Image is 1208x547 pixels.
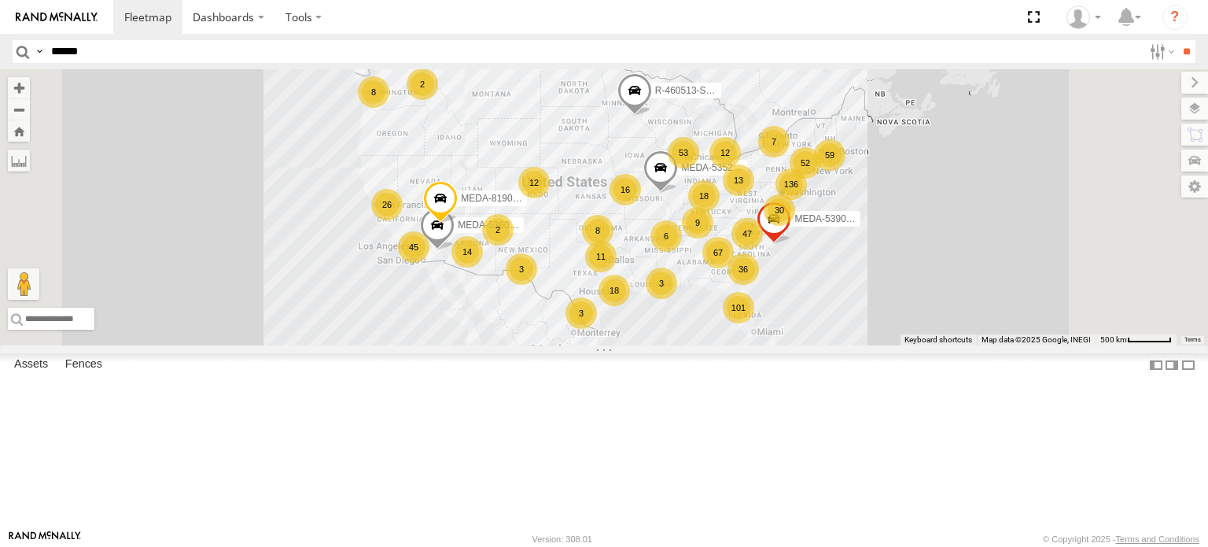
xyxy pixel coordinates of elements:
[358,76,389,108] div: 8
[482,214,514,246] div: 2
[723,164,754,196] div: 13
[585,241,617,272] div: 11
[1096,334,1177,346] button: Map Scale: 500 km per 53 pixels
[33,40,46,63] label: Search Query
[8,77,30,98] button: Zoom in
[688,180,720,212] div: 18
[506,253,537,285] div: 3
[702,237,734,268] div: 67
[794,213,875,224] span: MEDA-539001-Roll
[407,68,438,100] div: 2
[814,139,845,171] div: 59
[8,150,30,172] label: Measure
[9,531,81,547] a: Visit our Website
[1148,353,1164,376] label: Dock Summary Table to the Left
[681,162,762,173] span: MEDA-535204-Roll
[1162,5,1188,30] i: ?
[682,207,713,238] div: 9
[1043,534,1199,544] div: © Copyright 2025 -
[610,174,641,205] div: 16
[727,253,759,285] div: 36
[668,137,699,168] div: 53
[1144,40,1177,63] label: Search Filter Options
[790,147,821,179] div: 52
[461,193,542,204] span: MEDA-819066-Roll
[981,335,1091,344] span: Map data ©2025 Google, INEGI
[371,189,403,220] div: 26
[1180,353,1196,376] label: Hide Summary Table
[398,231,429,263] div: 45
[458,219,548,230] span: MEDA-536026-Swing
[731,218,763,249] div: 47
[518,167,550,198] div: 12
[655,85,725,96] span: R-460513-Swing
[775,168,807,200] div: 136
[451,236,483,268] div: 14
[1184,337,1201,343] a: Terms (opens in new tab)
[8,120,30,142] button: Zoom Home
[598,275,630,306] div: 18
[8,98,30,120] button: Zoom out
[709,137,741,168] div: 12
[6,354,56,376] label: Assets
[764,194,795,226] div: 30
[57,354,110,376] label: Fences
[1116,534,1199,544] a: Terms and Conditions
[758,126,790,157] div: 7
[16,12,98,23] img: rand-logo.svg
[904,334,972,346] button: Keyboard shortcuts
[8,268,39,300] button: Drag Pegman onto the map to open Street View
[1061,6,1107,29] div: Craig Maywhort
[723,292,754,323] div: 101
[646,268,677,299] div: 3
[1100,335,1127,344] span: 500 km
[582,215,613,246] div: 8
[532,534,592,544] div: Version: 308.01
[565,298,597,329] div: 3
[1181,176,1208,198] label: Map Settings
[650,220,682,252] div: 6
[1164,353,1180,376] label: Dock Summary Table to the Right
